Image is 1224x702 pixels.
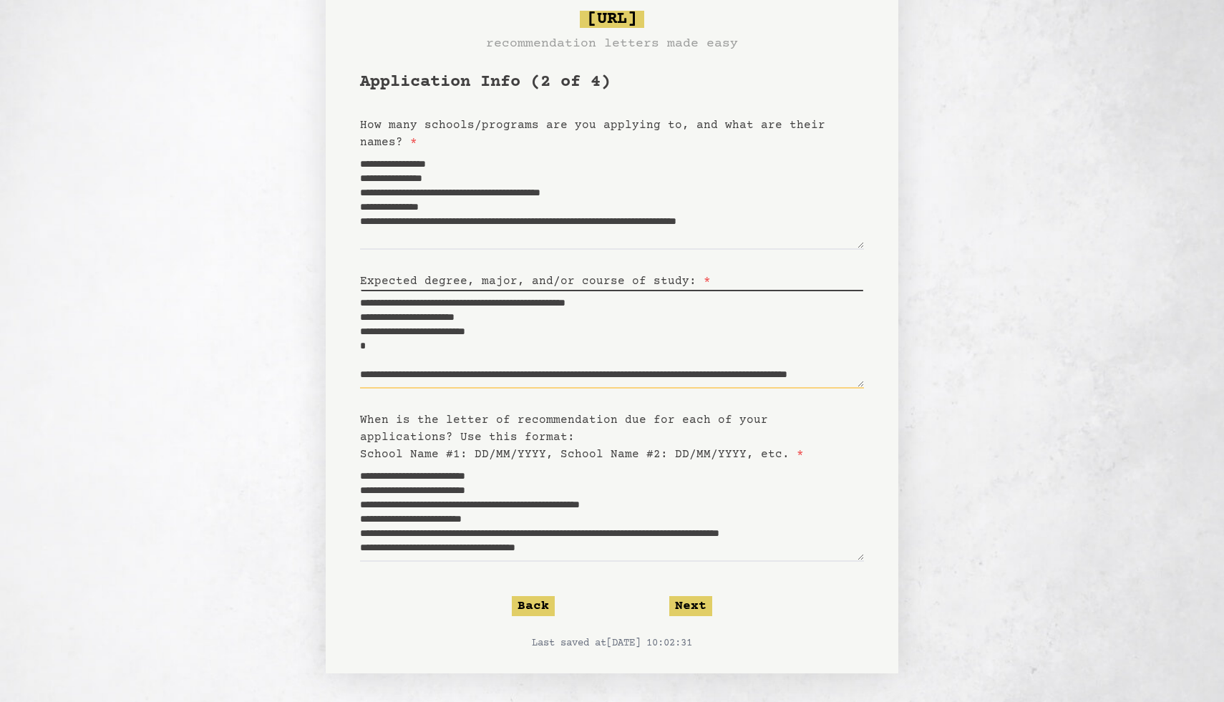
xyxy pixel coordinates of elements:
label: How many schools/programs are you applying to, and what are their names? [360,119,825,149]
p: Last saved at [DATE] 10:02:31 [360,636,864,650]
h1: Application Info (2 of 4) [360,71,864,94]
button: Next [669,596,712,616]
button: Back [512,596,555,616]
h3: recommendation letters made easy [486,34,738,54]
label: When is the letter of recommendation due for each of your applications? Use this format: School N... [360,414,804,461]
label: Expected degree, major, and/or course of study: [360,275,711,288]
span: [URL] [580,11,644,28]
